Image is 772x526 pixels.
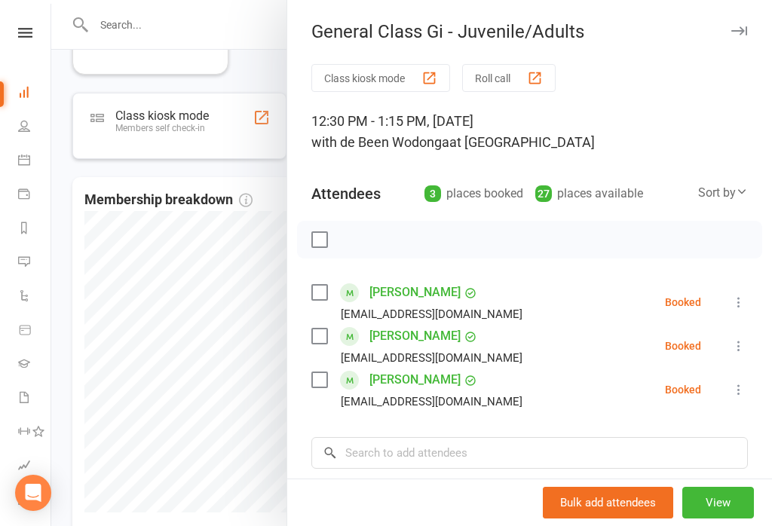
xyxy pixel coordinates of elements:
[18,145,52,179] a: Calendar
[369,280,461,304] a: [PERSON_NAME]
[682,487,754,518] button: View
[462,64,556,92] button: Roll call
[341,348,522,368] div: [EMAIL_ADDRESS][DOMAIN_NAME]
[18,77,52,111] a: Dashboard
[449,134,595,150] span: at [GEOGRAPHIC_DATA]
[369,368,461,392] a: [PERSON_NAME]
[287,21,772,42] div: General Class Gi - Juvenile/Adults
[18,450,52,484] a: Assessments
[424,185,441,202] div: 3
[311,134,449,150] span: with de Been Wodonga
[18,111,52,145] a: People
[543,487,673,518] button: Bulk add attendees
[665,341,701,351] div: Booked
[369,324,461,348] a: [PERSON_NAME]
[424,183,523,204] div: places booked
[535,183,643,204] div: places available
[665,384,701,395] div: Booked
[535,185,552,202] div: 27
[698,183,748,203] div: Sort by
[311,437,748,469] input: Search to add attendees
[18,314,52,348] a: Product Sales
[341,304,522,324] div: [EMAIL_ADDRESS][DOMAIN_NAME]
[311,111,748,153] div: 12:30 PM - 1:15 PM, [DATE]
[18,179,52,213] a: Payments
[18,213,52,246] a: Reports
[15,475,51,511] div: Open Intercom Messenger
[665,297,701,307] div: Booked
[341,392,522,411] div: [EMAIL_ADDRESS][DOMAIN_NAME]
[311,183,381,204] div: Attendees
[311,64,450,92] button: Class kiosk mode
